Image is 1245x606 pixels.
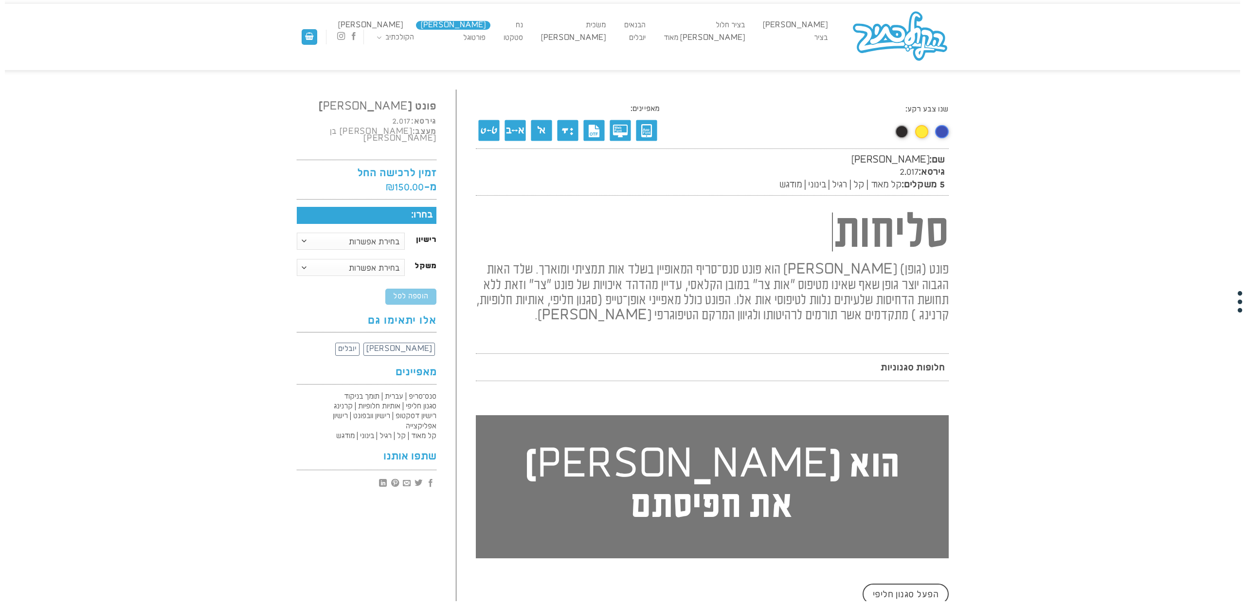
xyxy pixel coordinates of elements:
[900,167,919,177] span: 2.017
[385,289,436,305] button: הוספה לסל
[363,343,435,355] a: [PERSON_NAME]
[633,104,660,114] p: מאפיינים:
[581,21,611,30] a: משׂכית
[873,585,938,601] span: הפעל סגנון חליפי
[809,34,832,42] a: בציר
[386,181,395,193] span: ₪
[659,34,749,42] a: [PERSON_NAME] מאוד
[624,34,650,42] a: יובלים
[350,32,358,42] a: עקבו אחרינו בפייסבוק
[392,117,411,126] span: 2.017
[403,478,411,489] a: שלח דואר אלקטרוני לחבר
[333,21,407,30] a: [PERSON_NAME]
[297,100,437,114] h4: פונט [PERSON_NAME]
[476,353,949,381] p: חלופות סגנוניות
[427,478,434,489] a: שתף בפייסבוק
[711,21,749,30] a: בציר חלול
[619,21,650,30] a: הבנאים
[476,208,949,259] h1: סליחות
[297,207,437,224] h5: בחרו:
[335,343,360,355] a: יובלים
[297,118,437,125] h6: גירסא:
[415,478,422,489] a: שתף בטוויטר
[499,34,528,42] a: סטקטו
[791,105,949,114] span: שנו צבע רקע:
[633,117,660,144] img: Application Font license
[391,478,398,489] a: שתף בפינטרסט
[458,34,490,42] a: פורטוגל
[297,450,437,464] h4: שתפו אותנו
[297,129,437,143] h6: מעצב:
[476,104,502,144] div: אותיות חלופיות
[476,148,949,196] span: שם: גירסא: 5 משקלים:
[372,33,419,42] a: הקולכתיב
[301,392,437,441] p: סנס־סריפ | עברית | תומך בניקוד סגנון חליפי | אותיות חלופיות | קרנינג רישיון דסקטופ | רישיון וובפו...
[537,34,611,42] a: [PERSON_NAME]
[415,237,436,243] label: רישיון
[607,117,633,144] img: Webfont
[415,263,436,270] label: משקל
[851,155,930,165] span: [PERSON_NAME]
[416,21,490,30] a: [PERSON_NAME]
[297,166,437,195] h4: זמין לרכישה החל מ-
[779,180,902,190] span: קל מאוד | קל | רגיל | בינוני | מודגש
[511,21,528,30] a: נח
[581,117,607,144] img: TTF - OpenType Flavor
[476,256,949,323] h2: פונט (גופן) [PERSON_NAME] הוא פונט סנס־סריף המאופיין בשלד אות תמציתי ומוארך. שלד האות הגבוה יוצר ...
[302,29,317,45] a: מעבר לסל הקניות
[476,415,949,558] h2: הוא [PERSON_NAME] את חפיסתם
[555,117,581,144] img: תמיכה בניקוד מתוכנת
[368,315,436,327] span: אלו יתאימו גם
[338,345,357,353] span: יובלים
[366,345,432,353] span: [PERSON_NAME]
[851,10,949,63] img: הקולכתיב
[758,21,832,30] a: [PERSON_NAME]
[337,32,344,42] a: עקבו אחרינו באינסטגרם
[330,127,436,143] span: [PERSON_NAME] בן [PERSON_NAME]
[386,181,424,193] bdi: 150.00
[379,478,387,489] a: Share on LinkedIn
[297,366,437,380] h4: מאפיינים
